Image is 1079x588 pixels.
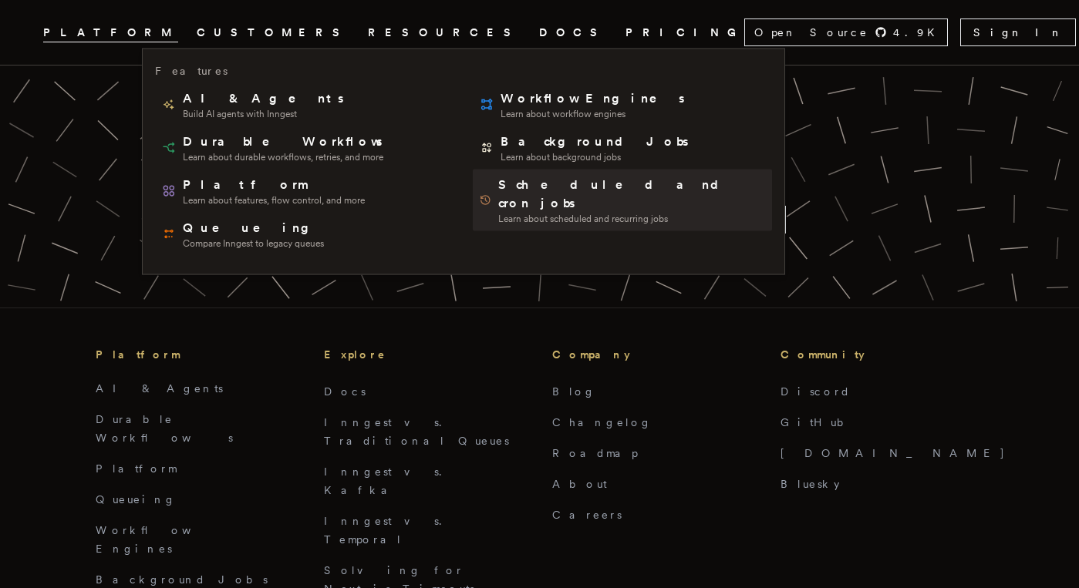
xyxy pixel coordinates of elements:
[625,23,744,42] a: PRICING
[155,213,454,256] a: QueueingCompare Inngest to legacy queues
[781,345,984,364] h3: Community
[43,23,178,42] button: PLATFORM
[501,133,691,151] span: Background Jobs
[781,478,839,490] a: Bluesky
[155,126,454,170] a: Durable WorkflowsLearn about durable workflows, retries, and more
[183,237,324,250] span: Compare Inngest to legacy queues
[155,62,228,80] h3: Features
[324,515,451,546] a: Inngest vs. Temporal
[539,23,607,42] a: DOCS
[183,219,324,237] span: Queueing
[155,83,454,126] a: AI & AgentsBuild AI agents with Inngest
[324,345,528,364] h3: Explore
[498,176,766,213] span: Scheduled and cron jobs
[183,133,385,151] span: Durable Workflows
[781,447,1006,459] a: [DOMAIN_NAME]
[552,385,596,398] a: Blog
[96,462,177,475] a: Platform
[552,416,652,428] a: Changelog
[473,83,772,126] a: Workflow EnginesLearn about workflow engines
[183,108,346,120] span: Build AI agents with Inngest
[552,345,756,364] h3: Company
[501,108,687,120] span: Learn about workflow engines
[96,573,268,586] a: Background Jobs
[183,151,385,163] span: Learn about durable workflows, retries, and more
[473,126,772,170] a: Background JobsLearn about background jobs
[473,170,772,231] a: Scheduled and cron jobsLearn about scheduled and recurring jobs
[96,524,228,555] a: Workflow Engines
[501,89,687,108] span: Workflow Engines
[183,89,346,108] span: AI & Agents
[183,176,365,194] span: Platform
[781,385,851,398] a: Discord
[552,509,622,521] a: Careers
[960,18,1076,46] a: Sign In
[368,23,521,42] button: RESOURCES
[893,25,944,40] span: 4.9 K
[552,478,607,490] a: About
[155,170,454,213] a: PlatformLearn about features, flow control, and more
[781,416,854,428] a: GitHub
[96,345,299,364] h3: Platform
[96,493,177,506] a: Queueing
[96,413,233,444] a: Durable Workflows
[96,382,223,395] a: AI & Agents
[498,213,766,225] span: Learn about scheduled and recurring jobs
[501,151,691,163] span: Learn about background jobs
[324,465,451,496] a: Inngest vs. Kafka
[183,194,365,207] span: Learn about features, flow control, and more
[324,416,509,447] a: Inngest vs. Traditional Queues
[754,25,868,40] span: Open Source
[552,447,638,459] a: Roadmap
[197,23,349,42] a: CUSTOMERS
[324,385,366,398] a: Docs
